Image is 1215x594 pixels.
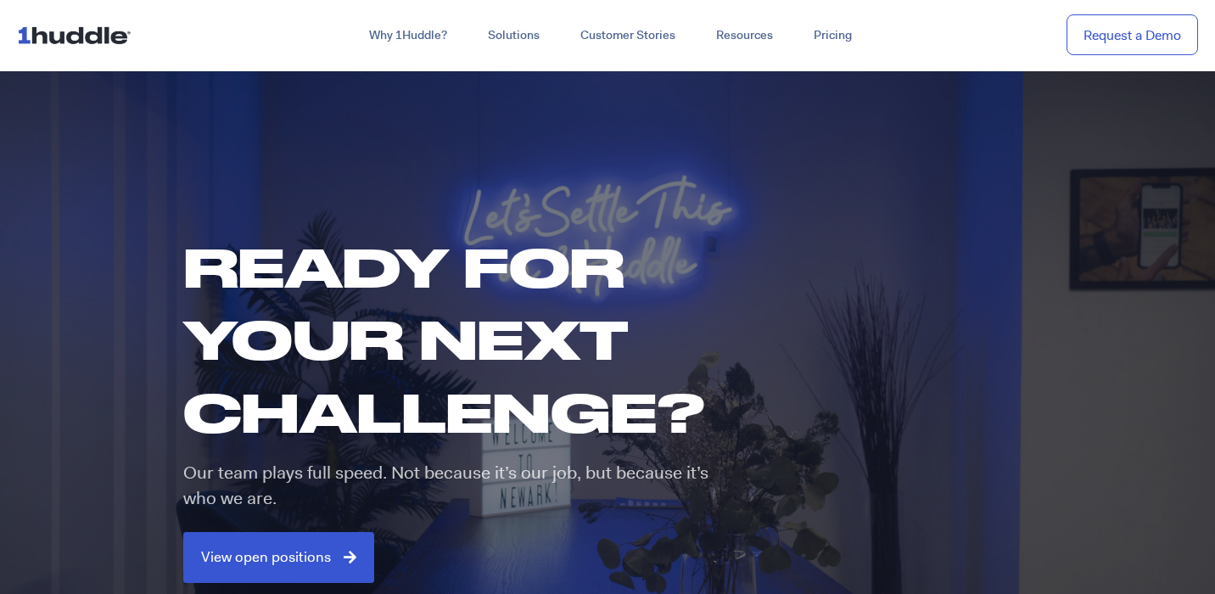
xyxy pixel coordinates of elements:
[793,20,872,51] a: Pricing
[349,20,468,51] a: Why 1Huddle?
[468,20,560,51] a: Solutions
[17,19,138,51] img: ...
[201,550,331,565] span: View open positions
[183,532,374,583] a: View open positions
[696,20,793,51] a: Resources
[1067,14,1198,56] a: Request a Demo
[560,20,696,51] a: Customer Stories
[183,461,727,511] p: Our team plays full speed. Not because it’s our job, but because it’s who we are.
[183,231,740,448] h1: Ready for your next challenge?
